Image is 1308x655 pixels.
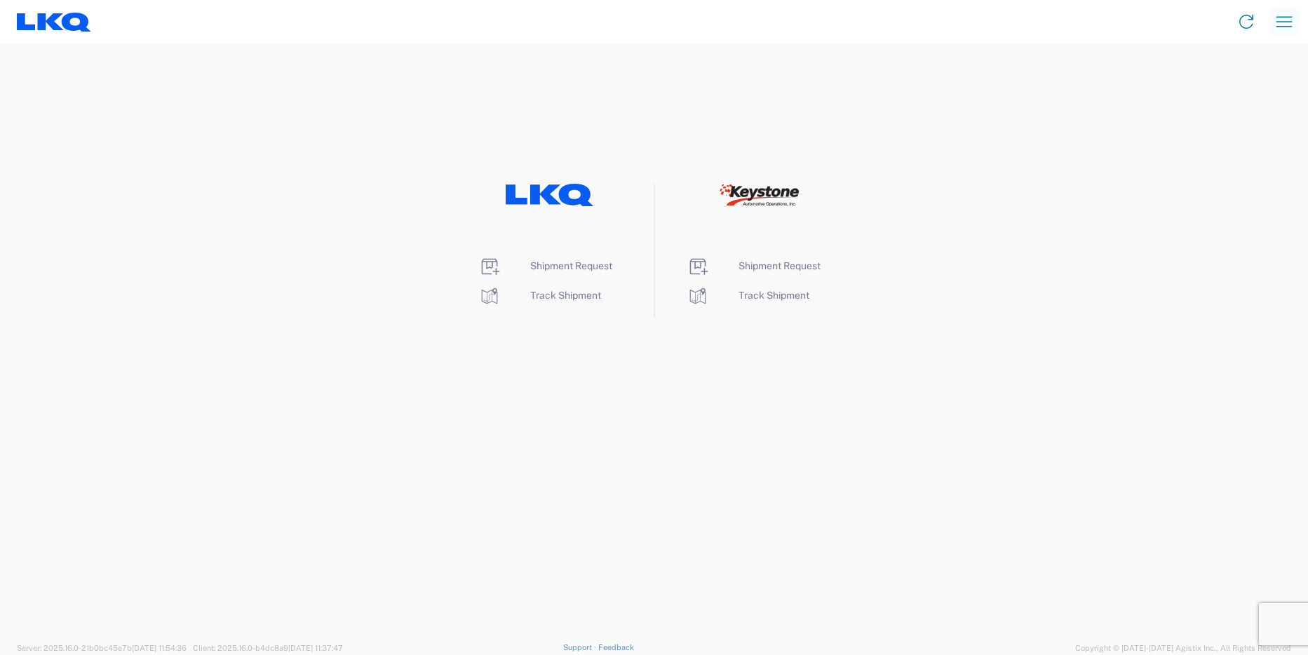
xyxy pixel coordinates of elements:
span: Track Shipment [739,290,809,301]
span: Client: 2025.16.0-b4dc8a9 [193,644,343,652]
a: Track Shipment [478,290,601,301]
span: Copyright © [DATE]-[DATE] Agistix Inc., All Rights Reserved [1075,642,1291,654]
a: Support [563,643,598,651]
a: Track Shipment [687,290,809,301]
a: Shipment Request [478,260,612,271]
a: Shipment Request [687,260,821,271]
span: Shipment Request [739,260,821,271]
span: Track Shipment [530,290,601,301]
span: [DATE] 11:37:47 [288,644,343,652]
span: Shipment Request [530,260,612,271]
a: Feedback [598,643,634,651]
span: Server: 2025.16.0-21b0bc45e7b [17,644,187,652]
span: [DATE] 11:54:36 [132,644,187,652]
